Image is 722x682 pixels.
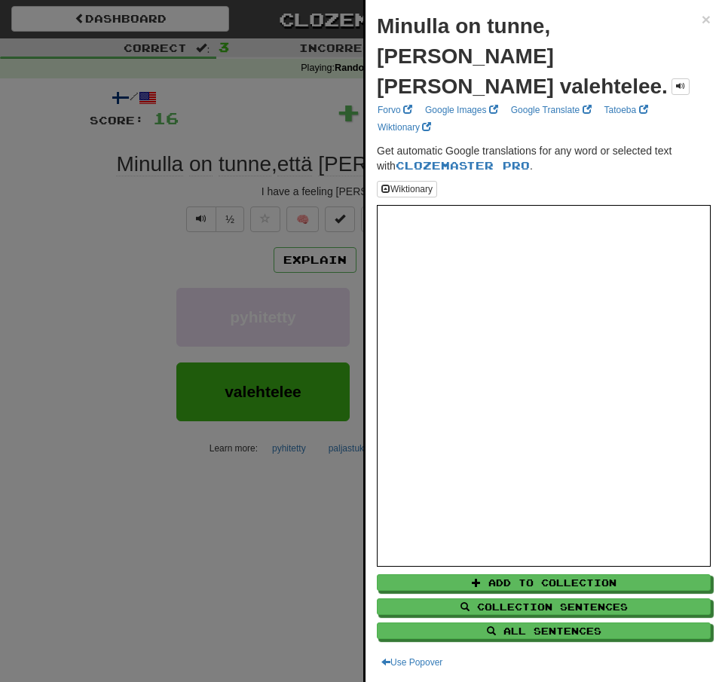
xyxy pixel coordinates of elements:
a: Clozemaster Pro [396,159,530,172]
p: Get automatic Google translations for any word or selected text with . [377,143,711,173]
button: Close [702,11,711,27]
a: Forvo [373,102,417,118]
a: Wiktionary [373,119,436,136]
button: All Sentences [377,622,711,639]
button: Wiktionary [377,181,437,197]
strong: Minulla on tunne, [PERSON_NAME] [PERSON_NAME] valehtelee. [377,14,668,98]
span: × [702,11,711,28]
button: Collection Sentences [377,598,711,615]
button: Use Popover [377,654,447,671]
a: Google Translate [506,102,596,118]
a: Tatoeba [600,102,653,118]
a: Google Images [421,102,503,118]
button: Add to Collection [377,574,711,591]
